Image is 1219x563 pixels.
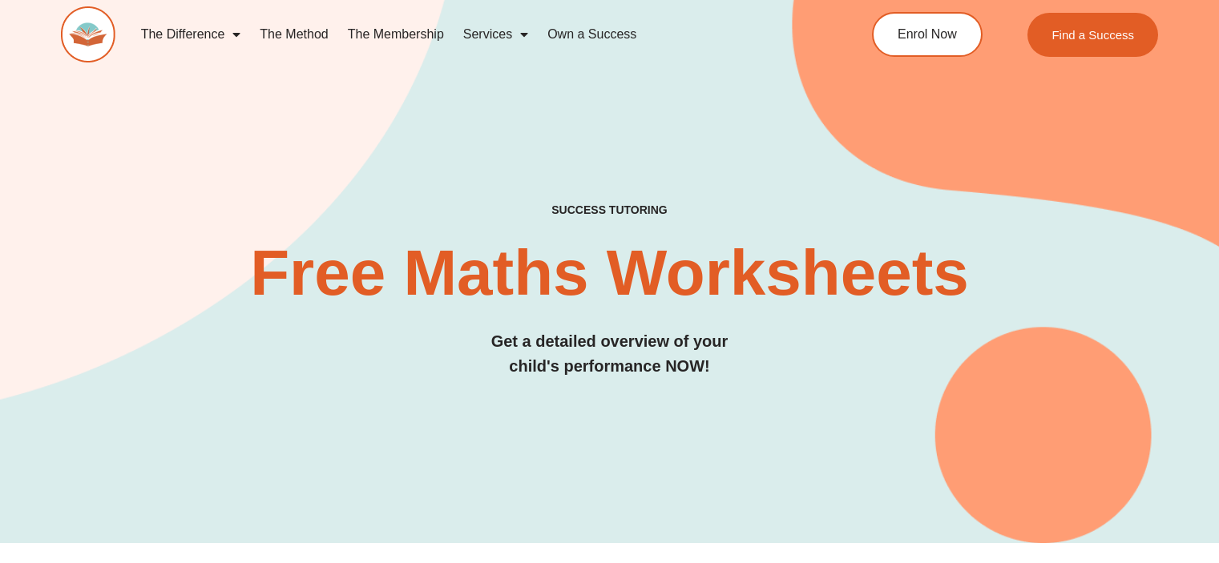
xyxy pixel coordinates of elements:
h4: SUCCESS TUTORING​ [61,203,1158,217]
span: Enrol Now [898,28,957,41]
a: Find a Success [1027,13,1158,57]
a: Own a Success [538,16,646,53]
a: Enrol Now [872,12,983,57]
h2: Free Maths Worksheets​ [61,241,1158,305]
nav: Menu [131,16,809,53]
h3: Get a detailed overview of your child's performance NOW! [61,329,1158,379]
a: Services [454,16,538,53]
a: The Method [250,16,337,53]
span: Find a Success [1051,29,1134,41]
a: The Difference [131,16,251,53]
a: The Membership [338,16,454,53]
